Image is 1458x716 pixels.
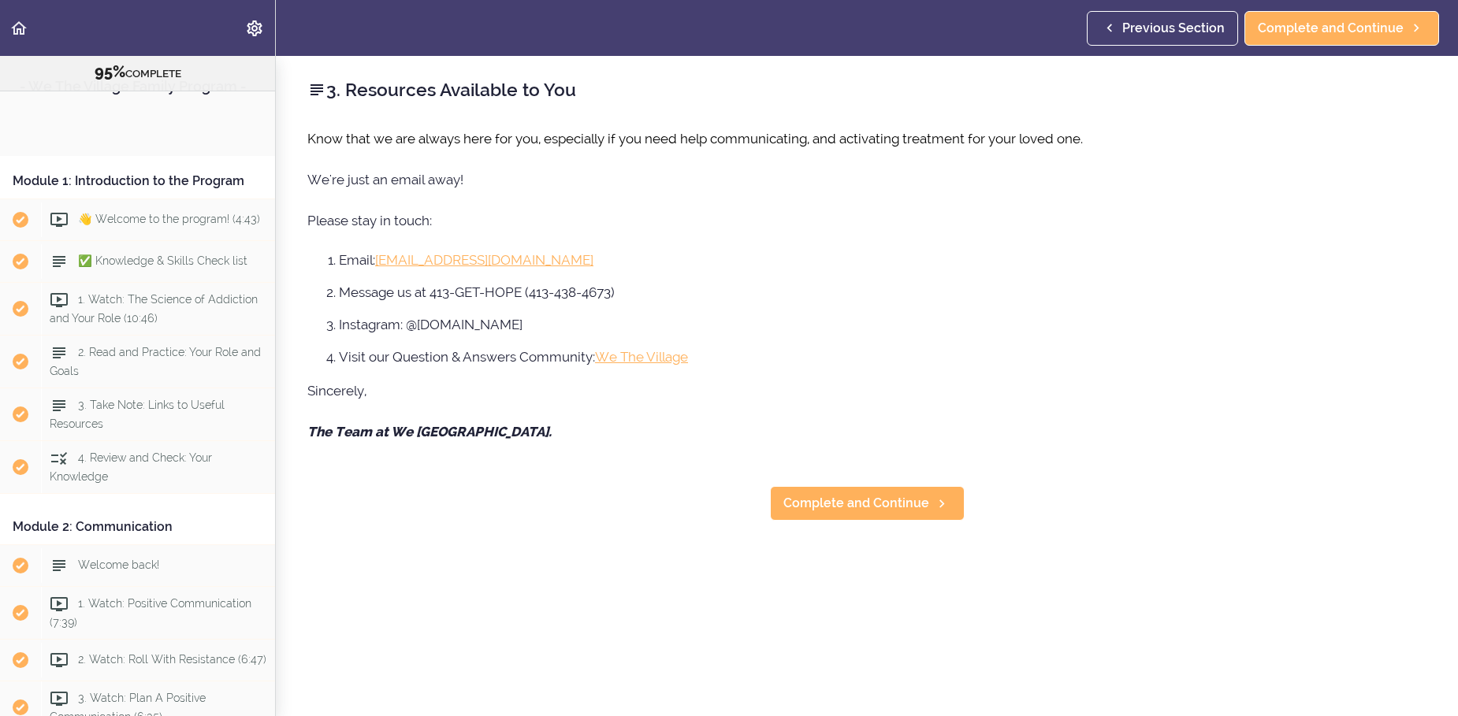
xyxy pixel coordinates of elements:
svg: Back to course curriculum [9,19,28,38]
h2: 3. Resources Available to You [307,76,1426,103]
li: Message us at 413-GET-HOPE (413-438-4673) [339,282,1426,302]
span: 👋 Welcome to the program! (4:43) [78,213,260,225]
div: COMPLETE [20,62,255,83]
p: Please stay in touch: [307,209,1426,232]
p: We're just an email away! [307,168,1426,191]
a: Complete and Continue [770,486,965,521]
a: Previous Section [1087,11,1238,46]
span: 3. Take Note: Links to Useful Resources [50,399,225,429]
a: [EMAIL_ADDRESS][DOMAIN_NAME] [375,252,593,268]
p: Sincerely, [307,379,1426,403]
span: 1. Watch: Positive Communication (7:39) [50,597,251,628]
span: Complete and Continue [1258,19,1404,38]
em: The Team at We [GEOGRAPHIC_DATA]. [307,424,552,440]
span: 1. Watch: The Science of Addiction and Your Role (10:46) [50,293,258,324]
a: We The Village [595,349,688,365]
span: Know that we are always here for you, especially if you need help communicating, and activating t... [307,131,1083,147]
li: Visit our Question & Answers Community: [339,347,1426,367]
span: ✅ Knowledge & Skills Check list [78,254,247,267]
li: Instagram: @[DOMAIN_NAME] [339,314,1426,335]
span: Previous Section [1122,19,1225,38]
span: Welcome back! [78,558,159,571]
li: Email: [339,250,1426,270]
span: 95% [95,62,125,81]
span: 2. Watch: Roll With Resistance (6:47) [78,653,266,666]
span: 2. Read and Practice: Your Role and Goals [50,346,261,377]
a: Complete and Continue [1244,11,1439,46]
span: 4. Review and Check: Your Knowledge [50,451,212,482]
svg: Settings Menu [245,19,264,38]
span: Complete and Continue [783,494,929,513]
